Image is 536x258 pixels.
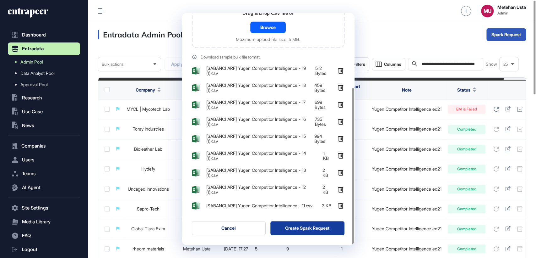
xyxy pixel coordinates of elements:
span: [SABANCI ARF] Yugen Competitor Intelligence - 13 (1).csv [206,168,316,178]
span: 3 KB [322,203,331,208]
span: [SABANCI ARF] Yugen Competitor Intelligence - 14 (1).csv [206,151,317,161]
img: AhpaqJCb49MR9Xxu7SkuGhZYRwWha62sieDtiJP64QGBCNNHjaAAAAAElFTkSuQmCC [192,118,199,126]
span: 2 KB [322,168,331,178]
span: [SABANCI ARF] Yugen Competitor Intelligence - 16 (1).csv [206,117,308,127]
span: 699 Bytes [315,100,331,110]
div: Maximum upload file size: 5 MB. [236,37,300,42]
span: 459 Bytes [314,83,331,93]
span: 512 Bytes [315,66,331,76]
img: AhpaqJCb49MR9Xxu7SkuGhZYRwWha62sieDtiJP64QGBCNNHjaAAAAAElFTkSuQmCC [192,186,199,193]
img: AhpaqJCb49MR9Xxu7SkuGhZYRwWha62sieDtiJP64QGBCNNHjaAAAAAElFTkSuQmCC [192,152,199,160]
span: [SABANCI ARF] Yugen Competitor Intelligence - 19 (1).csv [206,66,308,76]
img: AhpaqJCb49MR9Xxu7SkuGhZYRwWha62sieDtiJP64QGBCNNHjaAAAAAElFTkSuQmCC [192,84,199,92]
img: AhpaqJCb49MR9Xxu7SkuGhZYRwWha62sieDtiJP64QGBCNNHjaAAAAAElFTkSuQmCC [192,67,199,75]
span: [SABANCI ARF] Yugen Competitor Intelligence - 11.csv [206,203,312,208]
img: AhpaqJCb49MR9Xxu7SkuGhZYRwWha62sieDtiJP64QGBCNNHjaAAAAAElFTkSuQmCC [192,169,199,177]
div: Download sample bulk file format. [201,55,261,59]
span: [SABANCI ARF] Yugen Competitor Intelligence - 15 (1).csv [206,134,308,144]
span: [SABANCI ARF] Yugen Competitor Intelligence - 12 (1).csv [206,185,316,195]
span: 2 KB [322,185,331,195]
span: [SABANCI ARF] Yugen Competitor Intelligence - 17 (1).csv [206,100,308,110]
div: Drag & Drop CSV file or [242,10,294,17]
button: Create Spark Request [270,221,344,235]
img: AhpaqJCb49MR9Xxu7SkuGhZYRwWha62sieDtiJP64QGBCNNHjaAAAAAElFTkSuQmCC [192,101,199,109]
span: [SABANCI ARF] Yugen Competitor Intelligence - 18 (1).csv [206,83,308,93]
img: AhpaqJCb49MR9Xxu7SkuGhZYRwWha62sieDtiJP64QGBCNNHjaAAAAAElFTkSuQmCC [192,135,199,143]
span: 1 KB [323,151,331,161]
span: 994 Bytes [314,134,331,144]
div: Browse [250,22,286,33]
img: AhpaqJCb49MR9Xxu7SkuGhZYRwWha62sieDtiJP64QGBCNNHjaAAAAAElFTkSuQmCC [192,202,199,210]
span: 735 Bytes [315,117,331,127]
a: Download sample bulk file format. [192,54,344,59]
button: Cancel [192,221,266,235]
